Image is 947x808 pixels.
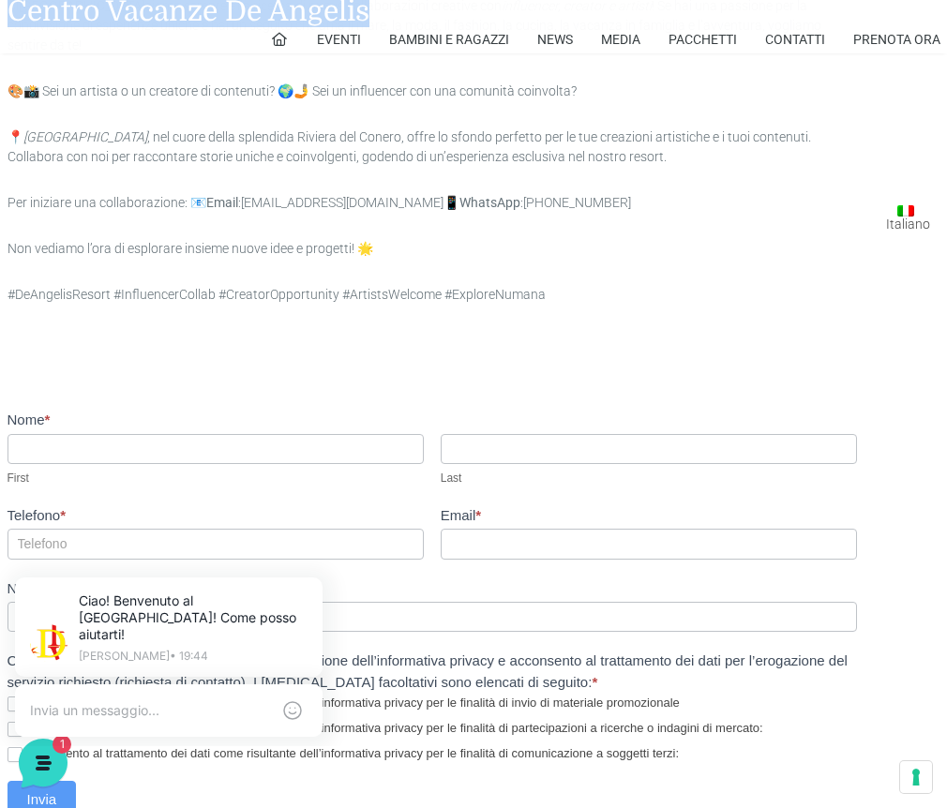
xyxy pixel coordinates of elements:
[30,236,345,274] button: Inizia una conversazione
[8,470,424,486] div: First
[8,82,857,101] p: 🎨📸 Sei un artista o un creatore di contenuti? 🌍🤳 Sei un influencer con una comunità coinvolta?
[42,352,307,370] input: Cerca un articolo...
[206,195,238,210] strong: Email
[765,25,825,53] a: Contatti
[15,602,130,645] button: Home
[8,721,857,737] label: Acconsento al trattamento dei dati come risultante dell’informativa privacy per le finalità di pa...
[871,199,939,237] a: Italiano
[8,193,857,213] p: Per iniziare una collaborazione: 📧 : 📱 :
[30,311,146,326] span: Trova una risposta
[8,696,857,711] label: Acconsento al trattamento dei dati come risultante dell’informativa privacy per le finalità di in...
[441,505,857,530] label: Email
[317,25,361,53] a: Eventi
[188,600,201,613] span: 1
[15,735,71,791] iframe: Customerly Messenger Launcher
[90,37,319,88] p: Ciao! Benvenuto al [GEOGRAPHIC_DATA]! Come posso aiutarti!
[241,195,443,210] a: [EMAIL_ADDRESS][DOMAIN_NAME]
[8,578,857,603] label: Note
[245,602,360,645] button: Aiuto
[8,239,857,259] p: Non vediamo l’ora di esplorare insieme nuove idee e progetti! 🌟
[8,651,857,696] div: Con l’invio della richiesta dichiaro di aver preso visione dell’informativa privacy e acconsento ...
[162,628,213,645] p: Messaggi
[669,25,737,53] a: Pacchetti
[8,505,424,530] label: Telefono
[289,628,316,645] p: Aiuto
[8,127,857,167] p: 📍 , nel cuore della splendida Riviera del Conero, offre lo sfondo perfetto per le tue creazioni a...
[389,25,509,53] a: Bambini e Ragazzi
[8,746,857,762] label: Acconsento al trattamento dei dati come risultante dell’informativa privacy per le finalità di co...
[8,285,857,305] p: #DeAngelisResort #InfluencerCollab #CreatorOpportunity #ArtistsWelcome #ExploreNumana
[8,747,23,762] input: Acconsento al trattamento dei dati come risultante dell’informativa privacy per le finalità di co...
[79,180,308,199] span: [PERSON_NAME]
[56,628,88,645] p: Home
[886,217,930,232] span: Italiano
[537,25,573,53] a: News
[167,150,345,165] a: [DEMOGRAPHIC_DATA] tutto
[30,150,159,165] span: Le tue conversazioni
[23,172,353,229] a: [PERSON_NAME]Ciao! Benvenuto al [GEOGRAPHIC_DATA]! Come posso aiutarti!1 s fa1
[8,410,424,434] label: Nome
[130,602,246,645] button: 1Messaggi
[30,182,68,219] img: light
[79,202,308,221] p: Ciao! Benvenuto al [GEOGRAPHIC_DATA]! Come posso aiutarti!
[900,761,932,793] button: Le tue preferenze relative al consenso per le tecnologie di tracciamento
[15,82,315,120] p: La nostra missione è rendere la tua esperienza straordinaria!
[8,529,424,559] input: Telefono
[601,25,640,53] a: Media
[200,311,345,326] a: Apri Centro Assistenza
[459,195,520,210] strong: WhatsApp
[326,202,345,221] span: 1
[15,15,315,75] h2: Ciao da De Angelis Resort 👋
[23,129,147,144] em: [GEOGRAPHIC_DATA]
[441,470,857,486] div: Last
[319,180,345,197] p: 1 s fa
[853,25,940,53] a: Prenota Ora
[41,69,79,107] img: light
[90,96,319,107] p: [PERSON_NAME] • 19:44
[523,195,631,210] a: [PHONE_NUMBER]
[122,247,277,262] span: Inizia una conversazione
